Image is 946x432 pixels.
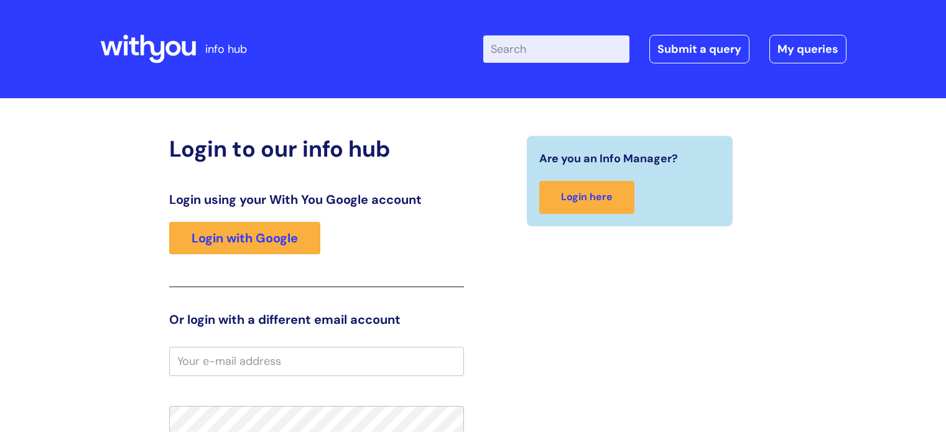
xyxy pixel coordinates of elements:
[169,347,464,375] input: Your e-mail address
[769,35,846,63] a: My queries
[649,35,749,63] a: Submit a query
[169,192,464,207] h3: Login using your With You Google account
[539,149,678,168] span: Are you an Info Manager?
[539,181,634,214] a: Login here
[169,312,464,327] h3: Or login with a different email account
[169,222,320,254] a: Login with Google
[483,35,629,63] input: Search
[205,39,247,59] p: info hub
[169,136,464,162] h2: Login to our info hub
